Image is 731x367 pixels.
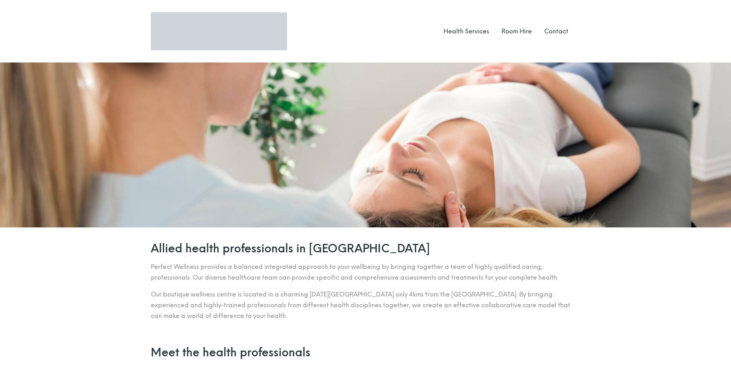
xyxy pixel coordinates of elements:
[151,347,581,358] h2: Meet the health professionals
[151,289,581,321] p: Our boutique wellness centre is located in a charming [DATE][GEOGRAPHIC_DATA] only 4kms from the ...
[444,28,489,35] a: Health Services
[151,262,581,283] p: Perfect Wellness provides a balanced integrated approach to your wellbeing by bringing together a...
[544,28,568,35] a: Contact
[502,28,532,35] a: Room Hire
[151,12,287,50] img: Logo Perfect Wellness 710x197
[151,243,581,254] h2: Allied health professionals in [GEOGRAPHIC_DATA]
